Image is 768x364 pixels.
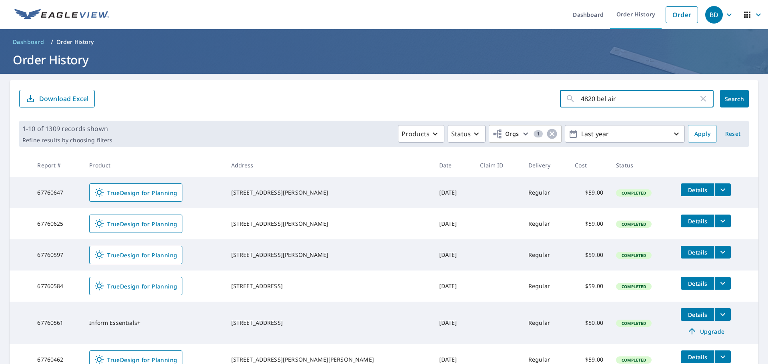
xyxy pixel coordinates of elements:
button: detailsBtn-67760561 [681,308,714,321]
li: / [51,37,53,47]
button: detailsBtn-67760625 [681,215,714,227]
a: Order [666,6,698,23]
span: Upgrade [686,326,726,336]
span: Completed [617,357,651,363]
th: Report # [31,153,83,177]
td: Regular [522,271,568,302]
td: [DATE] [433,239,474,271]
p: Order History [56,38,94,46]
span: TrueDesign for Planning [94,281,177,291]
div: [STREET_ADDRESS][PERSON_NAME] [231,189,426,197]
td: Inform Essentials+ [83,302,224,344]
h1: Order History [10,52,758,68]
p: Download Excel [39,94,88,103]
p: Status [451,129,471,139]
td: Regular [522,208,568,239]
button: detailsBtn-67760584 [681,277,714,290]
button: Search [720,90,749,107]
a: TrueDesign for Planning [89,246,182,264]
td: Regular [522,239,568,271]
td: [DATE] [433,302,474,344]
th: Delivery [522,153,568,177]
span: Completed [617,253,651,258]
th: Status [610,153,674,177]
div: [STREET_ADDRESS][PERSON_NAME] [231,220,426,228]
a: TrueDesign for Planning [89,277,182,295]
input: Address, Report #, Claim ID, etc. [581,88,698,110]
button: Orgs1 [489,125,562,143]
button: Products [398,125,444,143]
th: Cost [568,153,610,177]
button: detailsBtn-67760462 [681,350,714,363]
p: 1-10 of 1309 records shown [22,124,112,133]
td: $59.00 [568,239,610,271]
span: Apply [694,129,710,139]
div: BD [705,6,723,24]
button: Last year [565,125,685,143]
a: Dashboard [10,36,48,48]
nav: breadcrumb [10,36,758,48]
span: Details [686,186,710,194]
button: filesDropdownBtn-67760462 [714,350,731,363]
div: [STREET_ADDRESS][PERSON_NAME][PERSON_NAME] [231,356,426,364]
td: [DATE] [433,208,474,239]
button: filesDropdownBtn-67760561 [714,308,731,321]
span: Details [686,249,710,256]
p: Refine results by choosing filters [22,137,112,144]
span: Details [686,280,710,287]
button: filesDropdownBtn-67760647 [714,183,731,196]
td: 67760584 [31,271,83,302]
td: 67760597 [31,239,83,271]
button: Reset [720,125,746,143]
button: filesDropdownBtn-67760625 [714,215,731,227]
span: Completed [617,190,651,196]
td: $59.00 [568,177,610,208]
span: Completed [617,284,651,289]
th: Claim ID [474,153,522,177]
span: Search [726,95,742,103]
td: Regular [522,177,568,208]
th: Address [225,153,433,177]
p: Last year [578,127,672,141]
th: Product [83,153,224,177]
button: Download Excel [19,90,95,107]
span: 1 [534,131,543,137]
button: filesDropdownBtn-67760597 [714,246,731,259]
span: Completed [617,320,651,326]
span: Orgs [492,129,519,139]
p: Products [402,129,430,139]
div: [STREET_ADDRESS] [231,319,426,327]
td: Regular [522,302,568,344]
img: EV Logo [14,9,109,21]
button: Status [448,125,486,143]
span: TrueDesign for Planning [94,188,177,197]
span: Reset [723,129,742,139]
span: Details [686,311,710,318]
td: $59.00 [568,271,610,302]
span: Details [686,217,710,225]
span: Dashboard [13,38,44,46]
span: TrueDesign for Planning [94,250,177,260]
td: 67760625 [31,208,83,239]
td: $50.00 [568,302,610,344]
div: [STREET_ADDRESS] [231,282,426,290]
a: Upgrade [681,325,731,338]
td: [DATE] [433,177,474,208]
a: TrueDesign for Planning [89,215,182,233]
span: TrueDesign for Planning [94,219,177,229]
button: Apply [688,125,717,143]
button: detailsBtn-67760597 [681,246,714,259]
td: 67760561 [31,302,83,344]
button: filesDropdownBtn-67760584 [714,277,731,290]
span: Completed [617,221,651,227]
td: 67760647 [31,177,83,208]
td: $59.00 [568,208,610,239]
button: detailsBtn-67760647 [681,183,714,196]
a: TrueDesign for Planning [89,183,182,202]
th: Date [433,153,474,177]
span: Details [686,353,710,361]
div: [STREET_ADDRESS][PERSON_NAME] [231,251,426,259]
td: [DATE] [433,271,474,302]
